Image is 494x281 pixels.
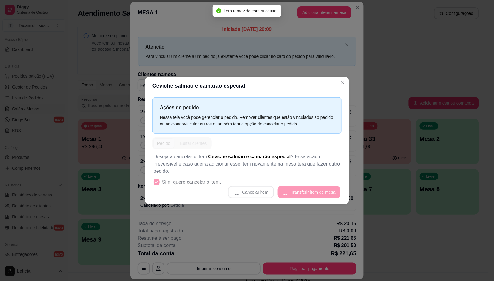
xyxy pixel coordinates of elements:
[216,8,221,13] span: check-circle
[208,154,291,159] span: Ceviche salmão e camarão especial
[224,8,278,13] span: Item removido com sucesso!
[145,77,349,95] header: Ceviche salmão e camarão especial
[160,114,334,127] div: Nessa tela você pode gerenciar o pedido. Remover clientes que estão vinculados ao pedido ou adici...
[338,78,348,88] button: Close
[154,153,340,175] p: Deseja a cancelar o item ? Essa ação é irreversível e caso queira adicionar esse item novamente n...
[160,104,334,111] p: Ações do pedido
